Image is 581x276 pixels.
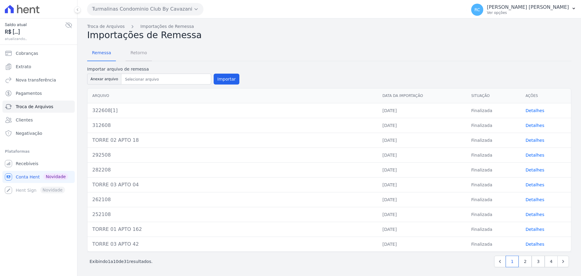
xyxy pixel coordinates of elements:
[90,258,153,264] p: Exibindo a de resultados.
[466,162,520,177] td: Finalizada
[87,88,378,103] th: Arquivo
[124,259,129,264] span: 31
[92,166,373,174] div: 282208
[466,88,520,103] th: Situação
[378,103,466,118] td: [DATE]
[87,3,203,15] button: Turmalinas Condominio Club By Cavazani
[16,130,42,136] span: Negativação
[526,182,544,187] a: Detalhes
[5,28,65,36] span: R$ [...]
[474,8,480,12] span: RC
[378,222,466,237] td: [DATE]
[92,241,373,248] div: TORRE 03 APTO 42
[108,259,110,264] span: 1
[378,133,466,148] td: [DATE]
[487,4,569,10] p: [PERSON_NAME] [PERSON_NAME]
[87,23,571,30] nav: Breadcrumb
[2,87,75,99] a: Pagamentos
[2,47,75,59] a: Cobranças
[378,192,466,207] td: [DATE]
[2,114,75,126] a: Clientes
[378,207,466,222] td: [DATE]
[16,64,31,70] span: Extrato
[5,36,65,42] span: atualizando...
[16,50,38,56] span: Cobranças
[127,47,151,59] span: Retorno
[5,22,65,28] span: Saldo atual
[506,256,519,267] a: 1
[92,107,373,114] div: 322608[1]
[526,212,544,217] a: Detalhes
[92,137,373,144] div: TORRE 02 APTO 18
[526,197,544,202] a: Detalhes
[87,74,121,85] button: Anexar arquivo
[87,45,116,61] a: Remessa
[557,256,569,267] a: Next
[92,151,373,159] div: 292508
[378,177,466,192] td: [DATE]
[88,47,115,59] span: Remessa
[378,88,466,103] th: Data da Importação
[87,23,125,30] a: Troca de Arquivos
[378,162,466,177] td: [DATE]
[519,256,532,267] a: 2
[378,148,466,162] td: [DATE]
[16,174,40,180] span: Conta Hent
[494,256,506,267] a: Previous
[526,168,544,172] a: Detalhes
[466,237,520,251] td: Finalizada
[466,177,520,192] td: Finalizada
[126,45,152,61] a: Retorno
[92,226,373,233] div: TORRE 01 APTO 162
[521,88,571,103] th: Ações
[16,117,33,123] span: Clientes
[378,237,466,251] td: [DATE]
[2,74,75,86] a: Nova transferência
[532,256,545,267] a: 3
[466,1,581,18] button: RC [PERSON_NAME] [PERSON_NAME] Ver opções
[466,118,520,133] td: Finalizada
[92,181,373,188] div: TORRE 03 APTO 04
[214,74,239,85] button: Importar
[87,30,571,41] h2: Importações de Remessa
[466,192,520,207] td: Finalizada
[43,173,68,180] span: Novidade
[92,122,373,129] div: 312608
[466,133,520,148] td: Finalizada
[2,101,75,113] a: Troca de Arquivos
[2,171,75,183] a: Conta Hent Novidade
[466,103,520,118] td: Finalizada
[140,23,194,30] a: Importações de Remessa
[16,90,42,96] span: Pagamentos
[466,207,520,222] td: Finalizada
[526,227,544,232] a: Detalhes
[2,158,75,170] a: Recebíveis
[466,222,520,237] td: Finalizada
[16,104,53,110] span: Troca de Arquivos
[526,242,544,247] a: Detalhes
[87,66,239,72] label: Importar arquivo de remessa
[16,161,38,167] span: Recebíveis
[113,259,119,264] span: 10
[526,123,544,128] a: Detalhes
[123,76,210,83] input: Selecionar arquivo
[526,138,544,143] a: Detalhes
[5,47,72,196] nav: Sidebar
[16,77,56,83] span: Nova transferência
[378,118,466,133] td: [DATE]
[92,211,373,218] div: 252108
[466,148,520,162] td: Finalizada
[92,196,373,203] div: 262108
[2,61,75,73] a: Extrato
[487,10,569,15] p: Ver opções
[545,256,558,267] a: 4
[5,148,72,155] div: Plataformas
[2,127,75,139] a: Negativação
[526,108,544,113] a: Detalhes
[526,153,544,158] a: Detalhes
